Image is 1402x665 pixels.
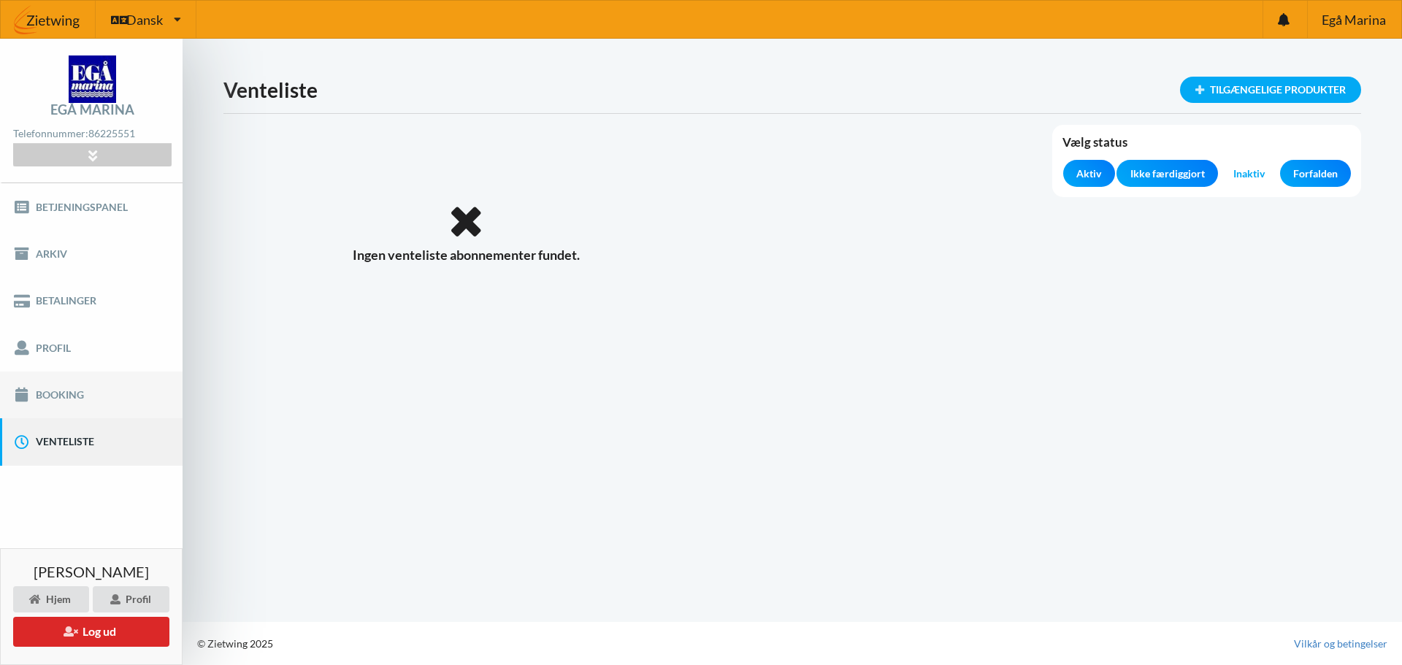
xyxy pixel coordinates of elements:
span: Dansk [126,13,163,26]
div: Egå Marina [50,103,134,116]
h1: Venteliste [223,77,1361,103]
div: Hjem [13,586,89,612]
div: Ingen venteliste abonnementer fundet. [223,202,710,264]
span: Ikke færdiggjort [1130,166,1205,181]
button: Log ud [13,617,169,647]
img: logo [69,55,116,103]
span: Aktiv [1076,166,1101,181]
span: [PERSON_NAME] [34,564,149,579]
span: Inaktiv [1233,166,1265,181]
div: Vælg status [1062,135,1351,160]
div: Tilgængelige produkter [1180,77,1361,103]
div: Telefonnummer: [13,124,171,144]
a: Vilkår og betingelser [1294,637,1387,651]
strong: 86225551 [88,127,135,139]
div: Profil [93,586,169,612]
span: Forfalden [1293,166,1338,181]
span: Egå Marina [1322,13,1386,26]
